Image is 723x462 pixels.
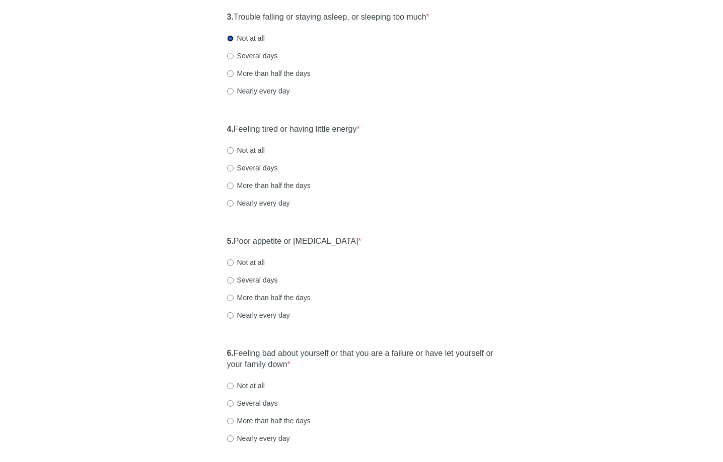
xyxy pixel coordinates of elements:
[227,400,234,407] input: Several days
[227,236,361,247] label: Poor appetite or [MEDICAL_DATA]
[227,257,265,267] label: Not at all
[227,86,290,96] label: Nearly every day
[227,418,234,424] input: More than half the days
[227,165,234,171] input: Several days
[227,295,234,301] input: More than half the days
[227,310,290,320] label: Nearly every day
[227,147,234,154] input: Not at all
[227,259,234,266] input: Not at all
[227,398,278,408] label: Several days
[227,70,234,77] input: More than half the days
[227,275,278,285] label: Several days
[227,348,496,371] label: Feeling bad about yourself or that you are a failure or have let yourself or your family down
[227,277,234,284] input: Several days
[227,68,311,78] label: More than half the days
[227,180,311,191] label: More than half the days
[227,51,278,61] label: Several days
[227,200,234,207] input: Nearly every day
[227,435,234,442] input: Nearly every day
[227,53,234,59] input: Several days
[227,12,429,23] label: Trouble falling or staying asleep, or sleeping too much
[227,13,234,21] strong: 3.
[227,35,234,42] input: Not at all
[227,182,234,189] input: More than half the days
[227,383,234,389] input: Not at all
[227,125,234,133] strong: 4.
[227,312,234,319] input: Nearly every day
[227,145,265,155] label: Not at all
[227,33,265,43] label: Not at all
[227,163,278,173] label: Several days
[227,237,234,245] strong: 5.
[227,349,234,357] strong: 6.
[227,198,290,208] label: Nearly every day
[227,88,234,95] input: Nearly every day
[227,433,290,443] label: Nearly every day
[227,293,311,303] label: More than half the days
[227,381,265,391] label: Not at all
[227,416,311,426] label: More than half the days
[227,124,360,135] label: Feeling tired or having little energy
